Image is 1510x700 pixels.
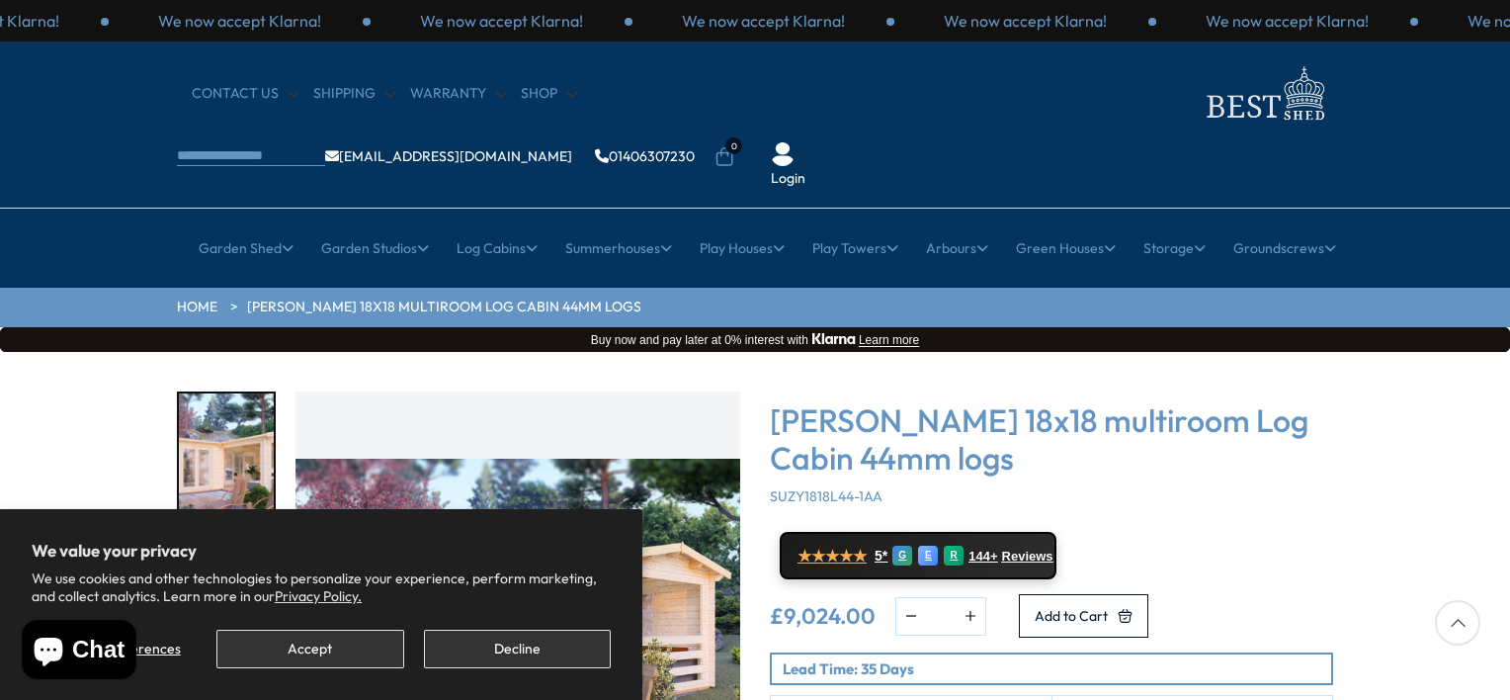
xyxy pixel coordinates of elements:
[894,10,1156,32] div: 3 / 3
[420,10,583,32] p: We now accept Klarna!
[595,149,695,163] a: 01406307230
[247,298,641,317] a: [PERSON_NAME] 18x18 multiroom Log Cabin 44mm logs
[1195,61,1333,126] img: logo
[32,569,611,605] p: We use cookies and other technologies to personalize your experience, perform marketing, and coll...
[313,84,395,104] a: Shipping
[521,84,577,104] a: Shop
[410,84,506,104] a: Warranty
[325,149,572,163] a: [EMAIL_ADDRESS][DOMAIN_NAME]
[725,137,742,154] span: 0
[1035,609,1108,623] span: Add to Cart
[1206,10,1369,32] p: We now accept Klarna!
[770,401,1333,478] h3: [PERSON_NAME] 18x18 multiroom Log Cabin 44mm logs
[179,394,274,525] img: Suzy3_2x6-2_5S31896-1_f0f3b787-e36b-4efa-959a-148785adcb0b_200x200.jpg
[565,223,672,273] a: Summerhouses
[199,223,294,273] a: Garden Shed
[1016,223,1116,273] a: Green Houses
[109,10,371,32] div: 3 / 3
[770,487,882,505] span: SUZY1818L44-1AA
[682,10,845,32] p: We now accept Klarna!
[192,84,298,104] a: CONTACT US
[177,392,276,527] div: 1 / 7
[1233,223,1336,273] a: Groundscrews
[1143,223,1206,273] a: Storage
[371,10,632,32] div: 1 / 3
[700,223,785,273] a: Play Houses
[797,547,867,566] span: ★★★★★
[321,223,429,273] a: Garden Studios
[771,169,805,189] a: Login
[1002,549,1053,565] span: Reviews
[918,546,938,566] div: E
[32,541,611,561] h2: We value your privacy
[812,223,898,273] a: Play Towers
[424,630,611,668] button: Decline
[457,223,538,273] a: Log Cabins
[944,546,964,566] div: R
[632,10,894,32] div: 2 / 3
[892,546,912,566] div: G
[944,10,1107,32] p: We now accept Klarna!
[926,223,988,273] a: Arbours
[158,10,321,32] p: We now accept Klarna!
[714,147,734,167] a: 0
[1019,594,1148,638] button: Add to Cart
[780,532,1056,579] a: ★★★★★ 5* G E R 144+ Reviews
[968,549,997,565] span: 144+
[216,630,403,668] button: Accept
[770,605,876,627] ins: £9,024.00
[16,620,142,684] inbox-online-store-chat: Shopify online store chat
[1156,10,1418,32] div: 1 / 3
[783,658,1331,679] p: Lead Time: 35 Days
[177,298,217,317] a: HOME
[771,142,795,166] img: User Icon
[275,587,362,605] a: Privacy Policy.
